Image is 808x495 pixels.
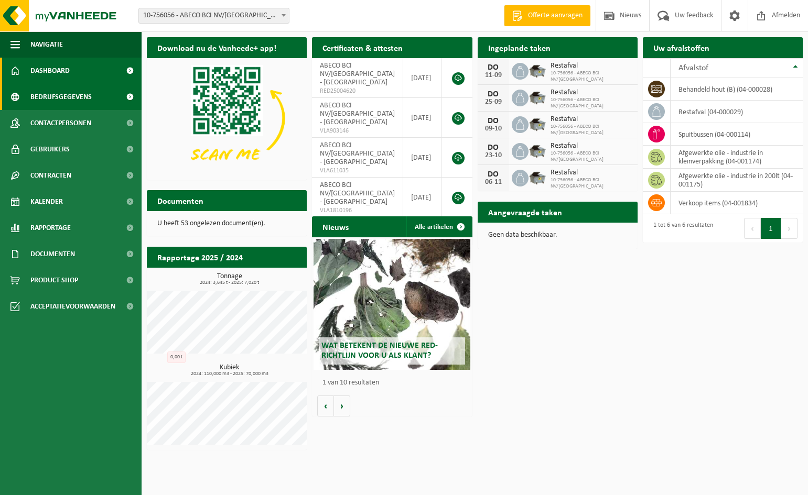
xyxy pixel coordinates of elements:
td: behandeld hout (B) (04-000028) [671,78,803,101]
h3: Tonnage [152,273,307,285]
h2: Ingeplande taken [478,37,561,58]
td: [DATE] [403,58,441,98]
span: Restafval [551,62,632,70]
td: [DATE] [403,98,441,138]
span: Contracten [30,162,71,189]
img: WB-5000-GAL-GY-01 [529,115,546,133]
img: Download de VHEPlus App [147,58,307,178]
td: afgewerkte olie - industrie in kleinverpakking (04-001174) [671,146,803,169]
span: Navigatie [30,31,63,58]
td: [DATE] [403,138,441,178]
td: spuitbussen (04-000114) [671,123,803,146]
p: 1 van 10 resultaten [322,379,467,387]
h3: Kubiek [152,364,307,377]
span: VLA611035 [320,167,395,175]
span: 10-756056 - ABECO BCI NV/[GEOGRAPHIC_DATA] [551,70,632,83]
button: Next [781,218,798,239]
span: Contactpersonen [30,110,91,136]
h2: Download nu de Vanheede+ app! [147,37,287,58]
span: Restafval [551,89,632,97]
span: 10-756056 - ABECO BCI NV/SA - HARELBEKE [139,8,289,23]
div: DO [483,117,504,125]
h2: Rapportage 2025 / 2024 [147,247,253,267]
div: 25-09 [483,98,504,106]
div: 11-09 [483,72,504,79]
div: DO [483,144,504,152]
span: ABECO BCI NV/[GEOGRAPHIC_DATA] - [GEOGRAPHIC_DATA] [320,62,395,86]
h2: Nieuws [312,216,359,237]
td: afgewerkte olie - industrie in 200lt (04-001175) [671,169,803,192]
h2: Aangevraagde taken [478,202,573,222]
button: Volgende [334,395,350,416]
div: 09-10 [483,125,504,133]
span: 10-756056 - ABECO BCI NV/[GEOGRAPHIC_DATA] [551,124,632,136]
span: 2024: 3,645 t - 2025: 7,020 t [152,280,307,285]
td: verkoop items (04-001834) [671,192,803,214]
span: Rapportage [30,215,71,241]
span: ABECO BCI NV/[GEOGRAPHIC_DATA] - [GEOGRAPHIC_DATA] [320,141,395,166]
span: Documenten [30,241,75,267]
td: restafval (04-000029) [671,101,803,123]
button: Previous [744,218,761,239]
span: Dashboard [30,58,70,84]
span: Kalender [30,189,63,215]
span: VLA1810196 [320,206,395,215]
a: Wat betekent de nieuwe RED-richtlijn voor u als klant? [314,239,470,370]
span: 10-756056 - ABECO BCI NV/SA - HARELBEKE [138,8,289,24]
img: WB-5000-GAL-GY-01 [529,141,546,159]
span: Offerte aanvragen [525,10,585,21]
a: Bekijk rapportage [229,267,306,288]
div: 0,00 t [167,351,186,363]
span: Wat betekent de nieuwe RED-richtlijn voor u als klant? [321,342,438,360]
span: Restafval [551,169,632,177]
button: 1 [761,218,781,239]
h2: Certificaten & attesten [312,37,413,58]
p: U heeft 53 ongelezen document(en). [157,220,296,227]
div: DO [483,90,504,98]
span: 10-756056 - ABECO BCI NV/[GEOGRAPHIC_DATA] [551,150,632,163]
span: 2024: 110,000 m3 - 2025: 70,000 m3 [152,371,307,377]
span: Restafval [551,115,632,124]
span: Bedrijfsgegevens [30,84,92,110]
img: WB-5000-GAL-GY-01 [529,168,546,186]
span: ABECO BCI NV/[GEOGRAPHIC_DATA] - [GEOGRAPHIC_DATA] [320,102,395,126]
span: ABECO BCI NV/[GEOGRAPHIC_DATA] - [GEOGRAPHIC_DATA] [320,181,395,206]
span: Gebruikers [30,136,70,162]
div: DO [483,63,504,72]
div: 06-11 [483,179,504,186]
div: DO [483,170,504,179]
a: Offerte aanvragen [504,5,590,26]
span: Restafval [551,142,632,150]
td: [DATE] [403,178,441,217]
span: Product Shop [30,267,78,293]
img: WB-5000-GAL-GY-01 [529,61,546,79]
h2: Documenten [147,190,214,211]
div: 1 tot 6 van 6 resultaten [648,217,713,240]
span: Afvalstof [678,64,708,72]
span: Acceptatievoorwaarden [30,293,115,320]
a: Alle artikelen [406,216,471,237]
h2: Uw afvalstoffen [643,37,720,58]
button: Vorige [317,395,334,416]
div: 23-10 [483,152,504,159]
span: VLA903146 [320,127,395,135]
span: RED25004620 [320,87,395,95]
span: 10-756056 - ABECO BCI NV/[GEOGRAPHIC_DATA] [551,177,632,190]
span: 10-756056 - ABECO BCI NV/[GEOGRAPHIC_DATA] [551,97,632,109]
p: Geen data beschikbaar. [488,232,627,239]
img: WB-5000-GAL-GY-01 [529,88,546,106]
